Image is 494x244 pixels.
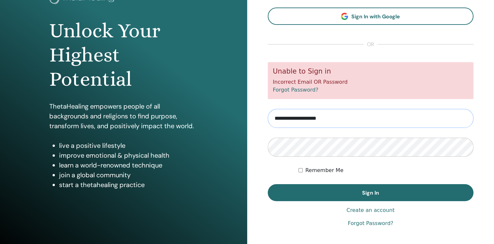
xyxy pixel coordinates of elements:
[268,8,474,25] a: Sign In with Google
[351,13,400,20] span: Sign In with Google
[49,19,198,92] h1: Unlock Your Highest Potential
[268,184,474,201] button: Sign In
[59,160,198,170] li: learn a world-renowned technique
[305,166,343,174] label: Remember Me
[59,170,198,180] li: join a global community
[298,166,473,174] div: Keep me authenticated indefinitely or until I manually logout
[346,206,394,214] a: Create an account
[59,150,198,160] li: improve emotional & physical health
[362,189,379,196] span: Sign In
[59,141,198,150] li: live a positive lifestyle
[364,41,377,48] span: or
[49,101,198,131] p: ThetaHealing empowers people of all backgrounds and religions to find purpose, transform lives, a...
[268,62,474,99] div: Incorrect Email OR Password
[59,180,198,190] li: start a thetahealing practice
[273,87,318,93] a: Forgot Password?
[273,67,469,76] h5: Unable to Sign in
[348,219,393,227] a: Forgot Password?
